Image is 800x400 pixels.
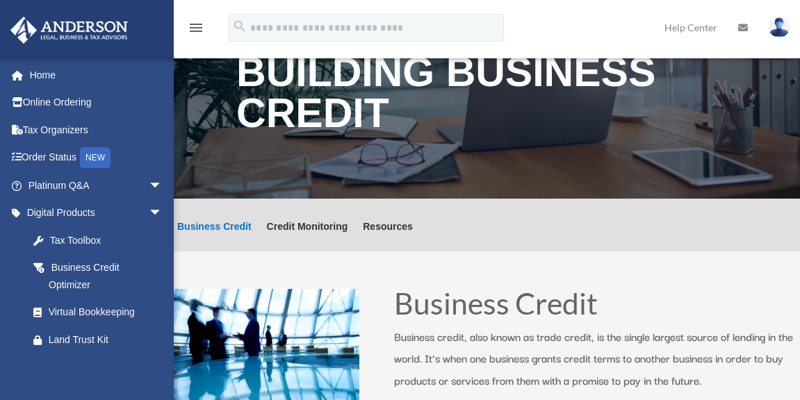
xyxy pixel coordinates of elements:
[80,147,111,168] div: NEW
[149,172,177,200] span: arrow_drop_down
[236,52,737,141] h1: Building Business Credit
[363,222,413,251] a: Resources
[19,299,183,326] a: Virtual Bookkeeping
[19,254,177,299] a: Business Credit Optimizer
[149,199,177,228] span: arrow_drop_down
[49,259,159,293] div: Business Credit Optimizer
[188,24,204,36] a: menu
[10,89,183,117] a: Online Ordering
[10,61,183,89] a: Home
[6,17,132,44] img: Anderson Advisors Platinum Portal
[267,222,348,251] a: Credit Monitoring
[177,222,252,251] a: Business Credit
[19,226,183,254] a: Tax Toolbox
[394,289,800,326] h1: Business Credit
[10,172,183,199] a: Platinum Q&Aarrow_drop_down
[49,303,166,321] div: Virtual Bookkeeping
[10,116,183,144] a: Tax Organizers
[232,19,247,34] i: search
[10,199,183,227] a: Digital Productsarrow_drop_down
[769,17,790,37] img: User Pic
[19,326,183,353] a: Land Trust Kit
[49,331,166,349] div: Land Trust Kit
[10,144,183,172] a: Order StatusNEW
[188,19,204,36] i: menu
[49,232,166,249] div: Tax Toolbox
